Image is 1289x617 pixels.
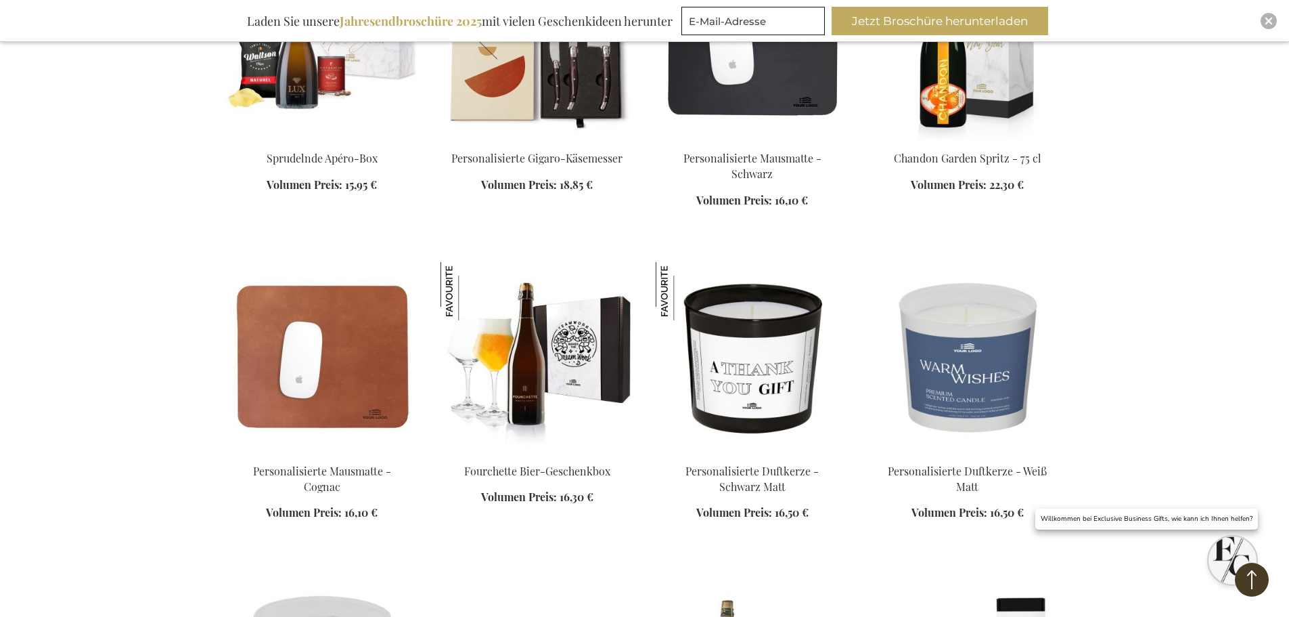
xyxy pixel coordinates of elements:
[685,464,819,494] a: Personalisierte Duftkerze - Schwarz Matt
[911,505,987,519] span: Volumen Preis:
[241,7,679,35] div: Laden Sie unsere mit vielen Geschenkideen herunter
[266,505,378,521] a: Volumen Preis: 16,10 €
[832,7,1048,35] button: Jetzt Broschüre herunterladen
[440,262,499,320] img: Fourchette Bier-Geschenkbox
[253,464,391,494] a: Personalisierte Mausmatte - Cognac
[440,262,634,452] img: Fourchette Beer Gift Box
[911,177,1024,193] a: Volumen Preis: 22,30 €
[775,193,808,207] span: 16,10 €
[696,505,772,519] span: Volumen Preis:
[560,177,593,192] span: 18,85 €
[656,134,849,147] a: Personalised Leather Mouse Pad - Black
[656,446,849,459] a: Personalised Scented Candle - Black Matt Personalisierte Duftkerze - Schwarz Matt
[696,193,772,207] span: Volumen Preis:
[990,505,1024,519] span: 16,50 €
[911,177,987,192] span: Volumen Preis:
[683,151,821,181] a: Personalisierte Mausmatte - Schwarz
[481,490,557,504] span: Volumen Preis:
[696,193,808,209] a: Volumen Preis: 16,10 €
[225,446,419,459] a: Leather Mouse Pad - Cognac
[267,177,377,193] a: Volumen Preis: 15,95 €
[267,151,378,165] a: Sprudelnde Apéro-Box
[989,177,1024,192] span: 22,30 €
[440,134,634,147] a: Personalised Gigaro Cheese Knives
[696,505,809,521] a: Volumen Preis: 16,50 €
[481,490,593,505] a: Volumen Preis: 16,30 €
[266,505,342,519] span: Volumen Preis:
[440,446,634,459] a: Fourchette Beer Gift Box Fourchette Bier-Geschenkbox
[911,505,1024,521] a: Volumen Preis: 16,50 €
[681,7,829,39] form: marketing offers and promotions
[888,464,1047,494] a: Personalisierte Duftkerze - Weiß Matt
[1261,13,1277,29] div: Close
[451,151,623,165] a: Personalisierte Gigaro-Käsemesser
[775,505,809,519] span: 16,50 €
[481,177,593,193] a: Volumen Preis: 18,85 €
[871,134,1064,147] a: Chandon Garden Spritz - 75 cl
[345,177,377,192] span: 15,95 €
[681,7,825,35] input: E-Mail-Adresse
[481,177,557,192] span: Volumen Preis:
[560,490,593,504] span: 16,30 €
[871,446,1064,459] a: Personalised Scented Candle - White Matt
[1265,17,1273,25] img: Close
[225,134,419,147] a: Sparkling Apero Box
[464,464,610,478] a: Fourchette Bier-Geschenkbox
[894,151,1041,165] a: Chandon Garden Spritz - 75 cl
[871,262,1064,452] img: Personalised Scented Candle - White Matt
[225,262,419,452] img: Leather Mouse Pad - Cognac
[267,177,342,192] span: Volumen Preis:
[344,505,378,519] span: 16,10 €
[656,262,714,320] img: Personalisierte Duftkerze - Schwarz Matt
[340,13,482,29] b: Jahresendbroschüre 2025
[656,262,849,452] img: Personalised Scented Candle - Black Matt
